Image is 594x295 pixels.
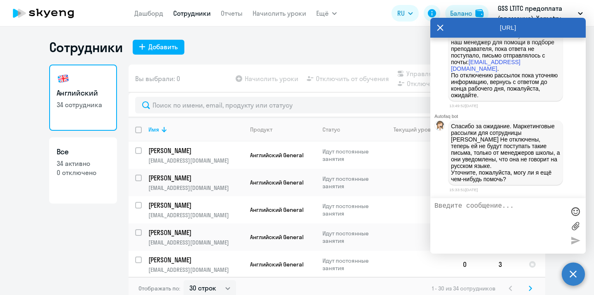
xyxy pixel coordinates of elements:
div: Продукт [250,126,272,133]
h3: Английский [57,88,110,98]
p: [EMAIL_ADDRESS][DOMAIN_NAME] [148,266,243,273]
span: Английский General [250,233,303,241]
p: Идут постоянные занятия [322,175,379,190]
img: balance [475,9,484,17]
p: 34 сотрудника [57,100,110,109]
span: Английский General [250,179,303,186]
p: GSS LTITC предоплата (временно), Xometry Europe GmbH [498,3,575,23]
p: [PERSON_NAME] [148,228,242,237]
p: [PERSON_NAME] [148,255,242,264]
a: [PERSON_NAME] [148,201,243,210]
button: RU [391,5,419,22]
span: RU [397,8,405,18]
div: Autofaq bot [434,114,586,119]
a: [PERSON_NAME] [148,228,243,237]
div: Имя [148,126,159,133]
p: [EMAIL_ADDRESS][DOMAIN_NAME] [148,239,243,246]
a: Отчеты [221,9,243,17]
a: Все34 активно0 отключено [49,137,117,204]
a: Английский34 сотрудника [49,65,117,131]
p: 34 активно [57,159,110,168]
p: [PERSON_NAME] [148,201,242,210]
span: Английский General [250,261,303,268]
button: Добавить [133,40,184,55]
button: Балансbalance [445,5,489,22]
a: [PERSON_NAME] [148,173,243,182]
p: Идут постоянные занятия [322,148,379,163]
div: Текущий уровень [394,126,441,133]
p: Идут постоянные занятия [322,230,379,245]
p: Идут постоянные занятия [322,202,379,217]
p: [EMAIL_ADDRESS][DOMAIN_NAME] [148,157,243,164]
span: 1 - 30 из 34 сотрудников [432,285,496,292]
h3: Все [57,146,110,157]
a: [EMAIL_ADDRESS][DOMAIN_NAME] [451,59,520,72]
a: [PERSON_NAME] [148,255,243,264]
p: [EMAIL_ADDRESS][DOMAIN_NAME] [148,211,243,219]
img: bot avatar [435,121,445,133]
p: [PERSON_NAME] [148,173,242,182]
p: [PERSON_NAME] [148,146,242,155]
div: Статус [322,126,379,133]
p: [EMAIL_ADDRESS][DOMAIN_NAME] [148,184,243,192]
time: 15:33:51[DATE] [449,187,478,192]
time: 13:49:52[DATE] [449,103,478,108]
button: GSS LTITC предоплата (временно), Xometry Europe GmbH [494,3,587,23]
label: Лимит 10 файлов [569,220,582,232]
a: [PERSON_NAME] [148,146,243,155]
span: Английский General [250,151,303,159]
span: Вы выбрали: 0 [135,74,180,84]
p: Идут постоянные занятия [322,257,379,272]
div: Имя [148,126,243,133]
a: Начислить уроки [253,9,306,17]
td: 3 [492,251,522,278]
td: 0 [456,251,492,278]
h1: Сотрудники [49,39,123,55]
img: english [57,72,70,85]
button: Ещё [316,5,337,22]
div: Баланс [450,8,472,18]
div: Статус [322,126,340,133]
p: 0 отключено [57,168,110,177]
span: Отображать по: [138,285,180,292]
p: Спасибо за ожидание. Маркетинговые рассылки для сотрудницы [PERSON_NAME] He отключены, теперь ей ... [451,123,560,182]
div: Добавить [148,42,178,52]
div: Текущий уровень [386,126,456,133]
span: Ещё [316,8,329,18]
div: Продукт [250,126,315,133]
a: Сотрудники [173,9,211,17]
input: Поиск по имени, email, продукту или статусу [135,97,539,113]
span: Английский General [250,206,303,213]
a: Дашборд [134,9,163,17]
